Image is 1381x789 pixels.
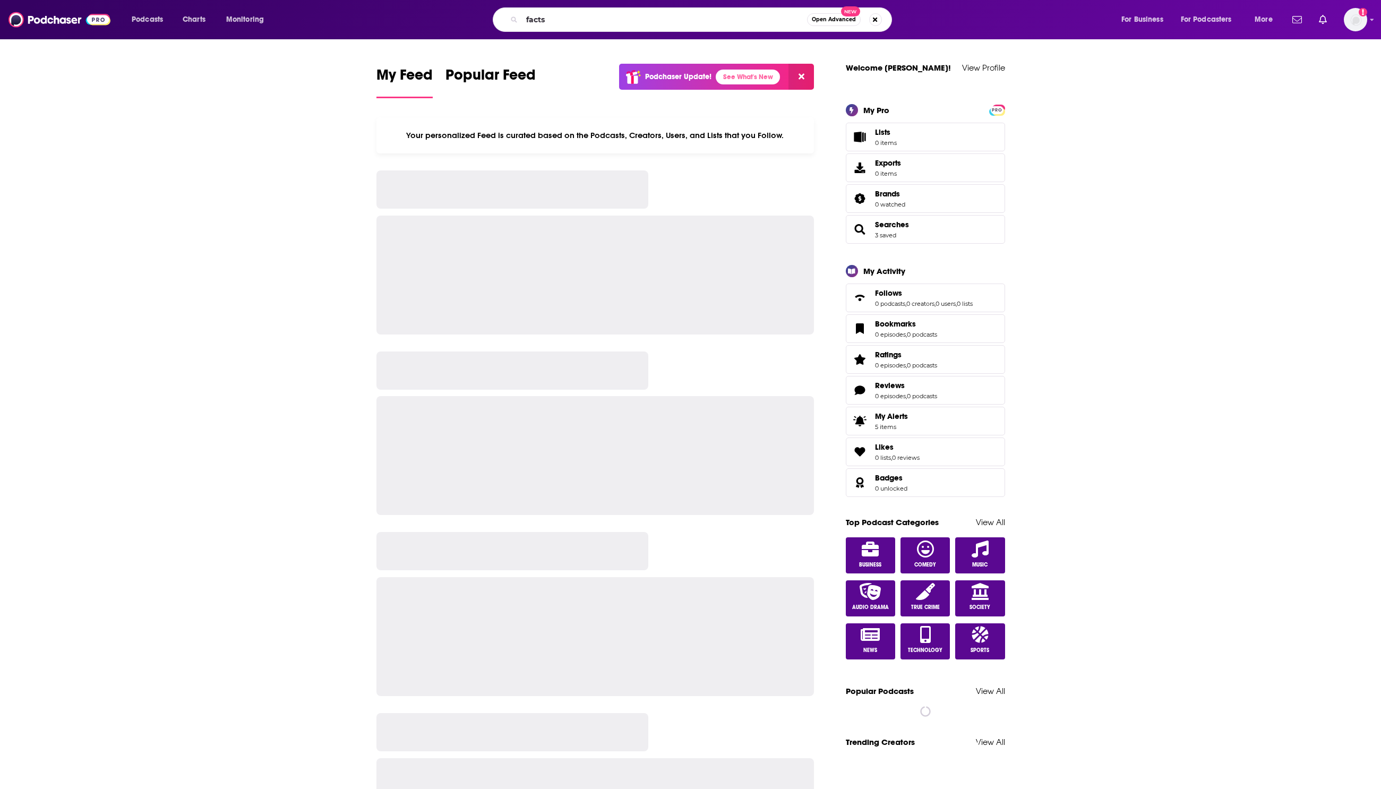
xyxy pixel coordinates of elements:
[907,362,937,369] a: 0 podcasts
[846,686,914,696] a: Popular Podcasts
[906,362,907,369] span: ,
[906,331,907,338] span: ,
[376,66,433,90] span: My Feed
[875,411,908,421] span: My Alerts
[376,66,433,98] a: My Feed
[850,130,871,144] span: Lists
[991,106,1003,114] span: PRO
[841,6,860,16] span: New
[1174,11,1247,28] button: open menu
[132,12,163,27] span: Podcasts
[846,123,1005,151] a: Lists
[846,345,1005,374] span: Ratings
[972,562,988,568] span: Music
[875,158,901,168] span: Exports
[906,392,907,400] span: ,
[850,290,871,305] a: Follows
[850,222,871,237] a: Searches
[900,537,950,573] a: Comedy
[875,319,916,329] span: Bookmarks
[976,737,1005,747] a: View All
[957,300,973,307] a: 0 lists
[875,127,897,137] span: Lists
[875,220,909,229] a: Searches
[955,580,1005,616] a: Society
[1181,12,1232,27] span: For Podcasters
[863,105,889,115] div: My Pro
[850,383,871,398] a: Reviews
[219,11,278,28] button: open menu
[875,485,907,492] a: 0 unlocked
[846,153,1005,182] a: Exports
[124,11,177,28] button: open menu
[850,414,871,428] span: My Alerts
[645,72,711,81] p: Podchaser Update!
[812,17,856,22] span: Open Advanced
[850,444,871,459] a: Likes
[875,473,903,483] span: Badges
[1288,11,1306,29] a: Show notifications dropdown
[955,537,1005,573] a: Music
[914,562,936,568] span: Comedy
[846,537,896,573] a: Business
[859,562,881,568] span: Business
[850,191,871,206] a: Brands
[875,231,896,239] a: 3 saved
[863,266,905,276] div: My Activity
[955,623,1005,659] a: Sports
[445,66,536,98] a: Popular Feed
[1255,12,1273,27] span: More
[976,686,1005,696] a: View All
[846,284,1005,312] span: Follows
[875,331,906,338] a: 0 episodes
[875,127,890,137] span: Lists
[846,737,915,747] a: Trending Creators
[846,438,1005,466] span: Likes
[875,170,901,177] span: 0 items
[875,442,894,452] span: Likes
[971,647,989,654] span: Sports
[875,454,891,461] a: 0 lists
[956,300,957,307] span: ,
[176,11,212,28] a: Charts
[875,189,900,199] span: Brands
[846,314,1005,343] span: Bookmarks
[846,184,1005,213] span: Brands
[716,70,780,84] a: See What's New
[892,454,920,461] a: 0 reviews
[891,454,892,461] span: ,
[8,10,110,30] img: Podchaser - Follow, Share and Rate Podcasts
[875,392,906,400] a: 0 episodes
[875,423,908,431] span: 5 items
[846,517,939,527] a: Top Podcast Categories
[846,468,1005,497] span: Badges
[875,288,973,298] a: Follows
[905,300,906,307] span: ,
[1114,11,1177,28] button: open menu
[863,647,877,654] span: News
[503,7,902,32] div: Search podcasts, credits, & more...
[970,604,990,611] span: Society
[846,623,896,659] a: News
[911,604,940,611] span: True Crime
[962,63,1005,73] a: View Profile
[852,604,889,611] span: Audio Drama
[900,623,950,659] a: Technology
[1344,8,1367,31] button: Show profile menu
[875,139,897,147] span: 0 items
[1344,8,1367,31] img: User Profile
[1344,8,1367,31] span: Logged in as angelahattar
[936,300,956,307] a: 0 users
[875,319,937,329] a: Bookmarks
[846,63,951,73] a: Welcome [PERSON_NAME]!
[875,350,937,359] a: Ratings
[976,517,1005,527] a: View All
[934,300,936,307] span: ,
[875,381,905,390] span: Reviews
[850,475,871,490] a: Badges
[908,647,942,654] span: Technology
